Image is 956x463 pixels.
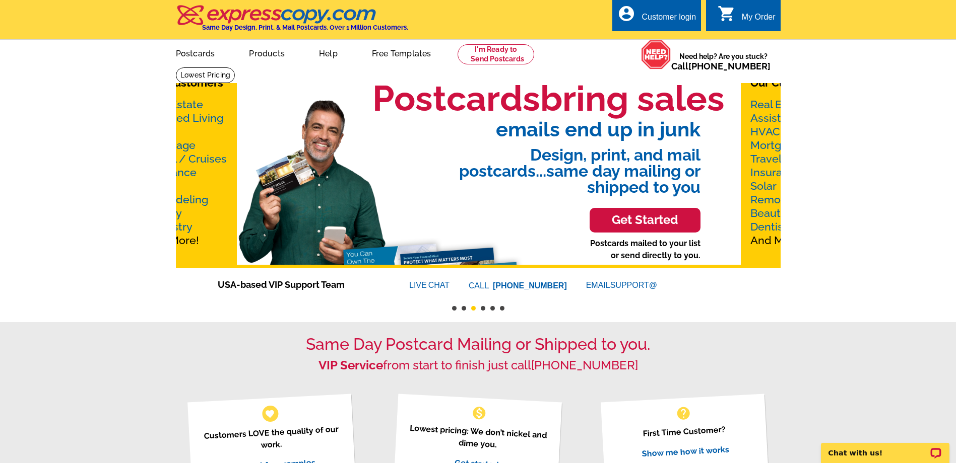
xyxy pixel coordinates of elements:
img: help [641,40,671,69]
button: 2 of 6 [462,306,466,311]
a: Postcards [160,41,231,64]
span: favorite [265,408,275,419]
font: CALL [469,280,490,292]
a: HVAC [750,125,780,138]
p: Postcards mailed to your list or send directly to you. [590,238,700,262]
span: [PHONE_NUMBER] [493,281,567,290]
a: Remodeling [146,193,208,206]
p: First Time Customer? [613,422,755,441]
h2: from start to finish just call [176,358,781,373]
span: Need help? Are you stuck? [671,51,776,71]
button: 5 of 6 [490,306,495,311]
span: help [675,405,691,421]
div: Customer login [642,13,696,27]
p: And More! [146,98,227,247]
h4: Same Day Design, Print, & Mail Postcards. Over 1 Million Customers. [202,24,408,31]
a: Products [233,41,301,64]
a: Assisted Living [750,112,828,124]
a: CHAT [409,281,450,289]
a: Travel / Cruises [750,152,832,165]
a: shopping_cart My Order [718,11,776,24]
h1: Same Day Postcard Mailing or Shipped to you. [176,335,781,354]
a: Real Estate [750,98,808,111]
a: Travel / Cruises [146,152,227,165]
a: EMAIL [586,281,659,289]
a: Free Templates [356,41,448,64]
span: Design, print, and mail postcards...same day mailing or shipped to you [348,139,700,195]
i: shopping_cart [718,5,736,23]
iframe: LiveChat chat widget [814,431,956,463]
div: My Order [742,13,776,27]
a: Solar [750,180,777,192]
button: 1 of 6 [452,306,457,311]
button: 3 of 6 [471,306,476,311]
h1: Postcards bring sales [372,77,725,119]
h3: Get Started [602,213,688,227]
a: account_circle Customer login [617,11,696,24]
button: 6 of 6 [500,306,504,311]
a: Assisted Living [146,112,223,124]
span: Call [671,61,771,71]
p: Lowest pricing: We don’t nickel and dime you. [407,422,549,453]
a: Same Day Design, Print, & Mail Postcards. Over 1 Million Customers. [176,12,408,31]
a: Show me how it works [642,444,729,458]
font: SUPPORT@ [610,279,659,291]
i: account_circle [617,5,635,23]
font: LIVE [409,279,428,291]
a: Remodeling [750,193,813,206]
span: emails end up in junk [348,119,700,139]
a: Beauty [750,207,787,219]
span: USA-based VIP Support Team [218,278,379,291]
a: Dentistry [750,220,797,233]
a: Mortgage [750,139,800,151]
strong: VIP Service [318,358,383,372]
p: Customers LOVE the quality of our work. [200,423,343,454]
button: 4 of 6 [481,306,485,311]
p: And More! [750,98,832,247]
a: [PHONE_NUMBER] [688,61,771,71]
a: [PHONE_NUMBER] [531,358,638,372]
a: Insurance [750,166,801,179]
a: Help [303,41,354,64]
span: monetization_on [471,405,487,421]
